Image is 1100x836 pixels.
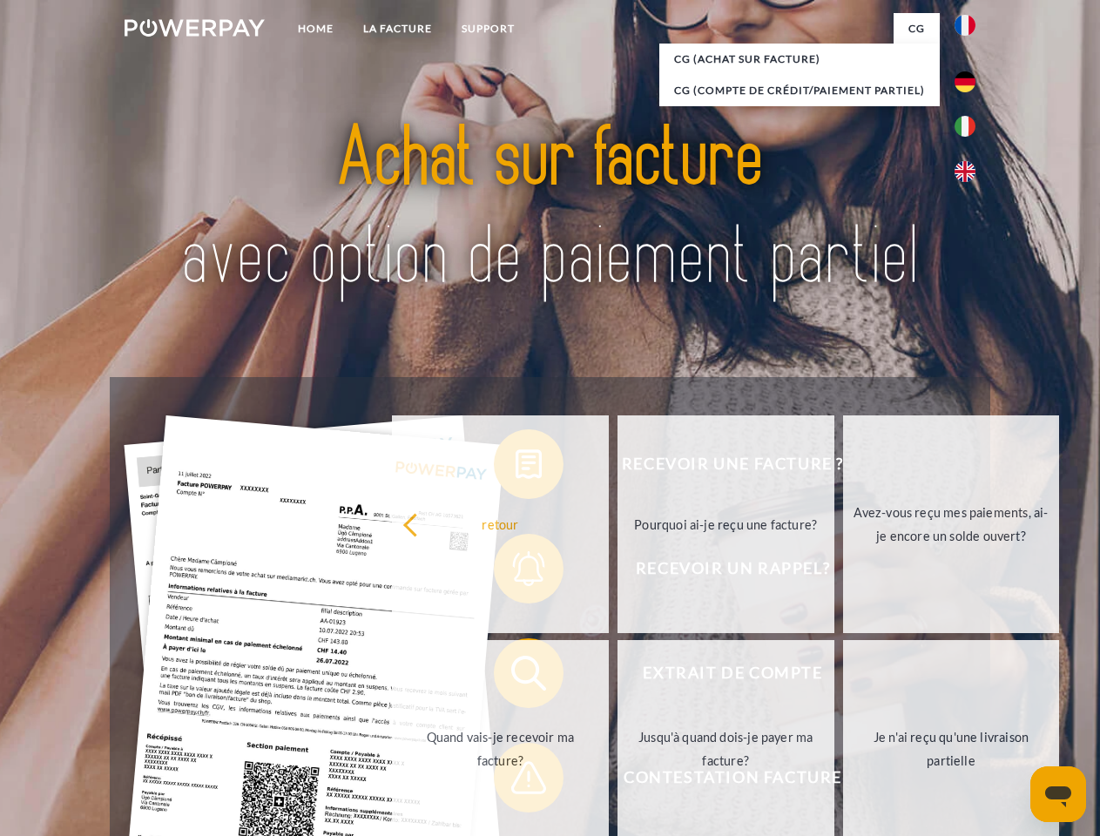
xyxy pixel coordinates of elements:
[659,44,940,75] a: CG (achat sur facture)
[955,15,975,36] img: fr
[955,116,975,137] img: it
[348,13,447,44] a: LA FACTURE
[125,19,265,37] img: logo-powerpay-white.svg
[628,725,824,772] div: Jusqu'à quand dois-je payer ma facture?
[402,512,598,536] div: retour
[283,13,348,44] a: Home
[854,501,1049,548] div: Avez-vous reçu mes paiements, ai-je encore un solde ouvert?
[854,725,1049,772] div: Je n'ai reçu qu'une livraison partielle
[1030,766,1086,822] iframe: Bouton de lancement de la fenêtre de messagerie
[955,71,975,92] img: de
[955,161,975,182] img: en
[402,725,598,772] div: Quand vais-je recevoir ma facture?
[628,512,824,536] div: Pourquoi ai-je reçu une facture?
[843,415,1060,633] a: Avez-vous reçu mes paiements, ai-je encore un solde ouvert?
[894,13,940,44] a: CG
[659,75,940,106] a: CG (Compte de crédit/paiement partiel)
[166,84,934,334] img: title-powerpay_fr.svg
[447,13,530,44] a: Support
